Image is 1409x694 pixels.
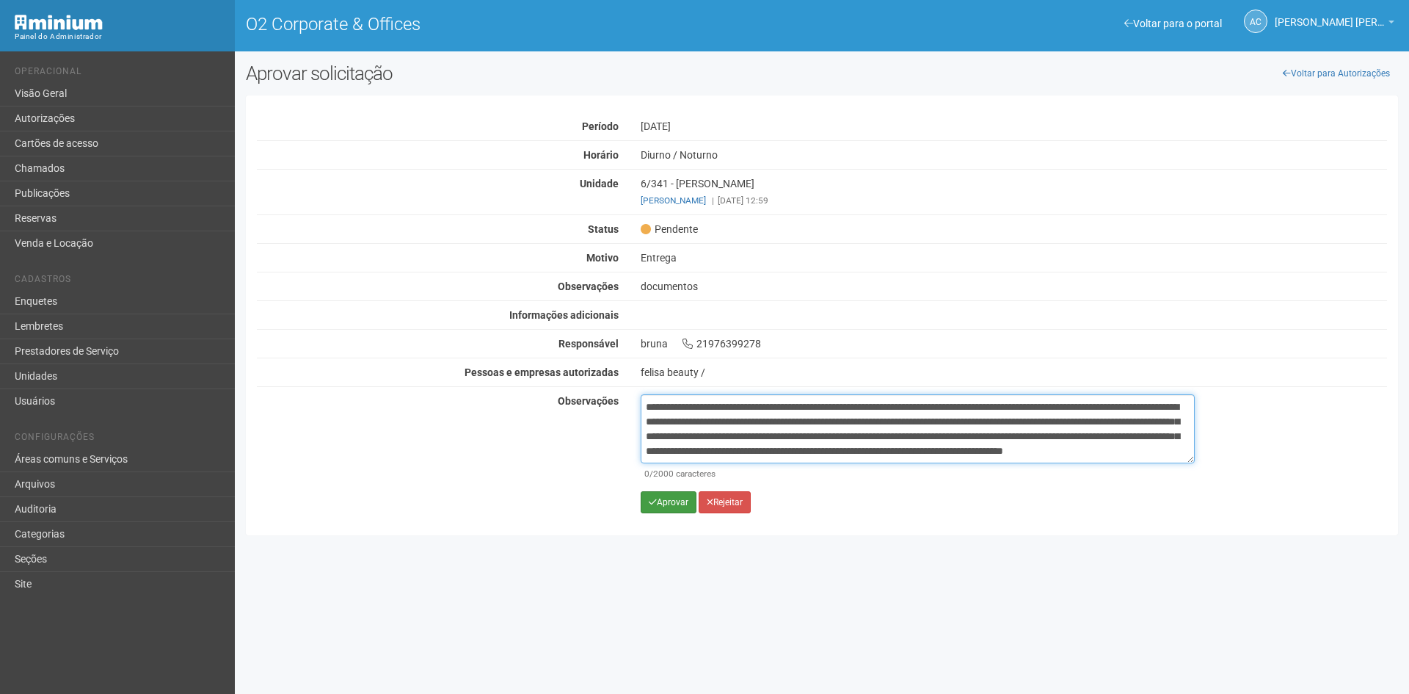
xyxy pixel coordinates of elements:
[641,491,696,513] button: Aprovar
[644,469,649,479] span: 0
[15,66,224,82] li: Operacional
[15,30,224,43] div: Painel do Administrador
[1275,62,1398,84] a: Voltar para Autorizações
[630,177,1398,207] div: 6/341 - [PERSON_NAME]
[1275,2,1385,28] span: Ana Carla de Carvalho Silva
[1244,10,1267,33] a: AC
[1124,18,1222,29] a: Voltar para o portal
[588,223,619,235] strong: Status
[558,338,619,350] strong: Responsável
[583,149,619,161] strong: Horário
[712,195,714,206] span: |
[465,366,619,378] strong: Pessoas e empresas autorizadas
[630,120,1398,133] div: [DATE]
[641,223,698,236] span: Pendente
[641,366,1387,379] div: felisa beauty /
[586,252,619,264] strong: Motivo
[558,395,619,407] strong: Observações
[630,148,1398,162] div: Diurno / Noturno
[509,309,619,321] strong: Informações adicionais
[246,62,811,84] h2: Aprovar solicitação
[580,178,619,189] strong: Unidade
[558,281,619,292] strong: Observações
[630,251,1398,264] div: Entrega
[15,432,224,447] li: Configurações
[582,120,619,132] strong: Período
[644,467,1191,480] div: /2000 caracteres
[246,15,811,34] h1: O2 Corporate & Offices
[630,280,1398,293] div: documentos
[641,194,1387,207] div: [DATE] 12:59
[1275,18,1394,30] a: [PERSON_NAME] [PERSON_NAME]
[699,491,751,513] button: Rejeitar
[15,15,103,30] img: Minium
[641,195,706,206] a: [PERSON_NAME]
[15,274,224,289] li: Cadastros
[630,337,1398,350] div: bruna 21976399278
